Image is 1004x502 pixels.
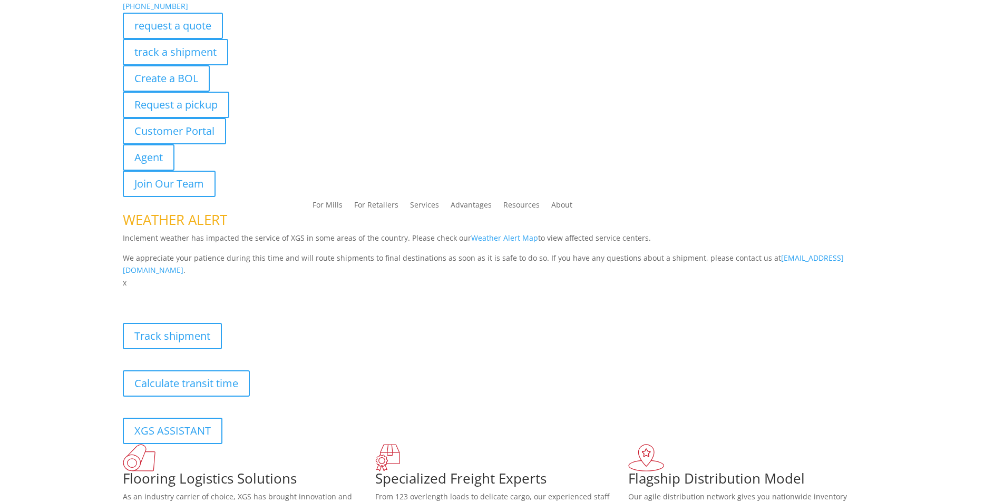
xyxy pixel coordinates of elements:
a: Advantages [451,201,492,213]
img: xgs-icon-flagship-distribution-model-red [628,444,665,471]
a: Create a BOL [123,65,210,92]
span: WEATHER ALERT [123,210,227,229]
a: About [551,201,572,213]
a: Weather Alert Map [471,233,538,243]
a: XGS ASSISTANT [123,418,222,444]
p: Inclement weather has impacted the service of XGS in some areas of the country. Please check our ... [123,232,882,252]
a: For Mills [313,201,343,213]
img: xgs-icon-focused-on-flooring-red [375,444,400,471]
a: For Retailers [354,201,398,213]
a: track a shipment [123,39,228,65]
a: Calculate transit time [123,370,250,397]
p: x [123,277,882,289]
a: Join Our Team [123,171,216,197]
a: request a quote [123,13,223,39]
h1: Flagship Distribution Model [628,471,881,490]
a: [PHONE_NUMBER] [123,1,188,11]
a: Track shipment [123,323,222,349]
p: We appreciate your patience during this time and will route shipments to final destinations as so... [123,252,882,277]
b: Visibility, transparency, and control for your entire supply chain. [123,291,358,301]
a: Request a pickup [123,92,229,118]
h1: Specialized Freight Experts [375,471,628,490]
a: Services [410,201,439,213]
a: Agent [123,144,174,171]
img: xgs-icon-total-supply-chain-intelligence-red [123,444,155,471]
a: Customer Portal [123,118,226,144]
h1: Flooring Logistics Solutions [123,471,376,490]
a: Resources [503,201,540,213]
